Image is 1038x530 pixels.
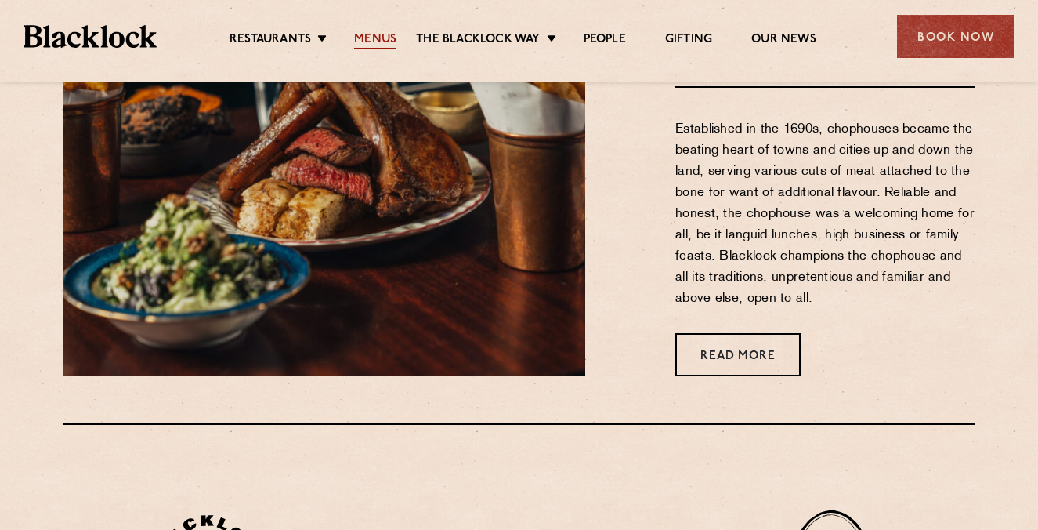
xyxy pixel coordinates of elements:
[416,32,540,49] a: The Blacklock Way
[24,25,157,48] img: BL_Textured_Logo-footer-cropped.svg
[230,32,311,49] a: Restaurants
[584,32,626,49] a: People
[751,32,816,49] a: Our News
[675,333,801,376] a: Read More
[897,15,1014,58] div: Book Now
[665,32,712,49] a: Gifting
[354,32,396,49] a: Menus
[675,119,975,310] p: Established in the 1690s, chophouses became the beating heart of towns and cities up and down the...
